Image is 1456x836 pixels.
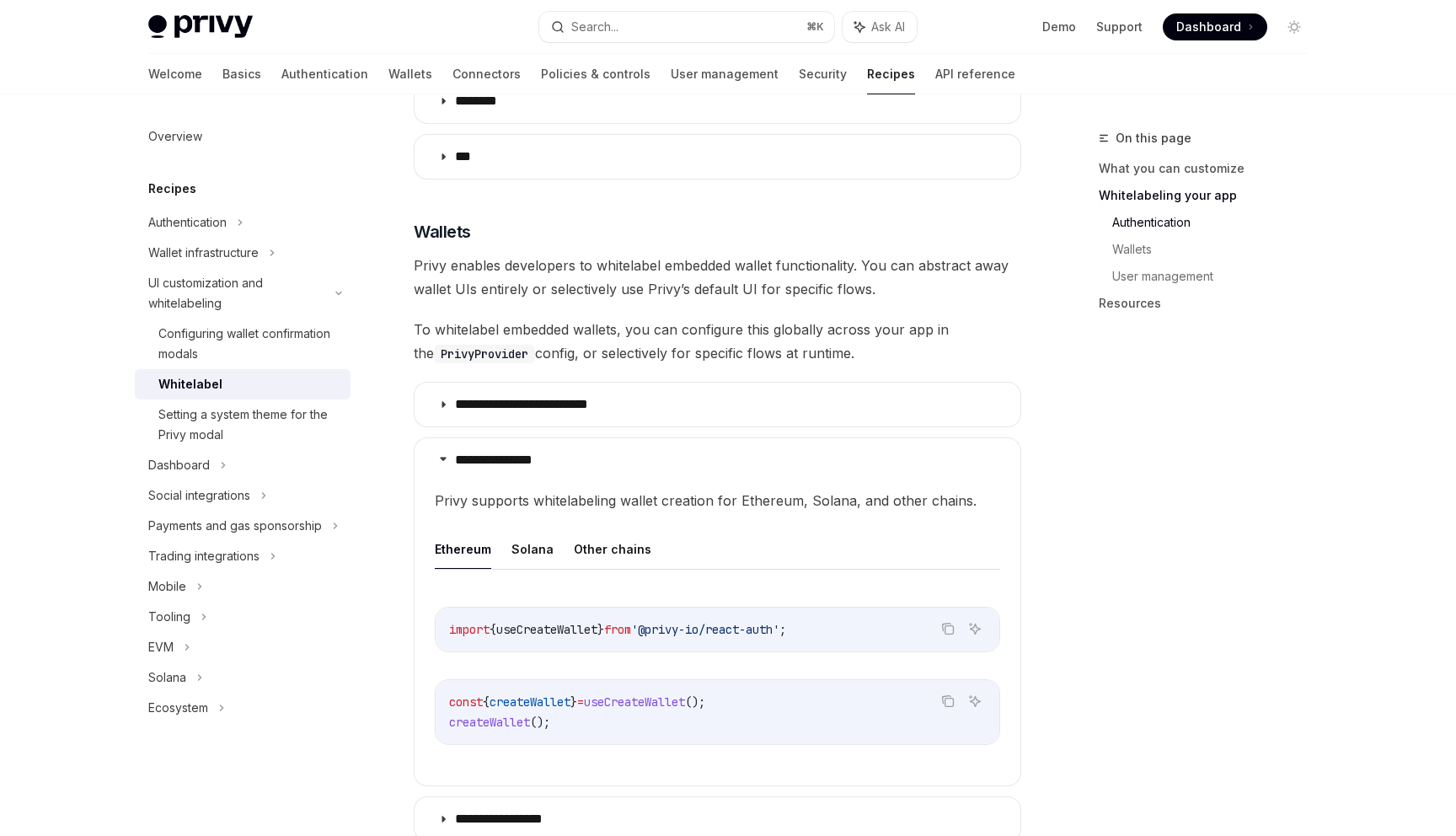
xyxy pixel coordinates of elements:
[452,54,521,94] a: Connectors
[135,369,351,399] a: Whitelabel
[584,694,685,710] span: useCreateWallet
[490,694,570,710] span: createWallet
[222,54,261,94] a: Basics
[483,694,490,710] span: {
[281,54,368,94] a: Authentication
[597,622,604,637] span: }
[937,690,959,712] button: Copy the contents from the code block
[577,694,584,710] span: =
[1099,182,1321,209] a: Whitelabeling your app
[148,485,250,506] div: Social integrations
[414,254,1021,301] span: Privy enables developers to whitelabel embedded wallet functionality. You can abstract away walle...
[779,622,786,637] span: ;
[539,12,834,42] button: Search...⌘K
[449,715,530,730] span: createWallet
[570,694,577,710] span: }
[434,345,535,363] code: PrivyProvider
[135,399,351,450] a: Setting a system theme for the Privy modal
[1176,19,1241,35] span: Dashboard
[148,126,202,147] div: Overview
[148,54,202,94] a: Welcome
[685,694,705,710] span: ();
[148,212,227,233] div: Authentication
[148,607,190,627] div: Tooling
[671,54,779,94] a: User management
[1042,19,1076,35] a: Demo
[1163,13,1267,40] a: Dashboard
[414,220,471,244] span: Wallets
[964,618,986,640] button: Ask AI
[843,12,917,42] button: Ask AI
[574,529,651,569] button: Other chains
[541,54,650,94] a: Policies & controls
[148,243,259,263] div: Wallet infrastructure
[148,455,210,475] div: Dashboard
[496,622,597,637] span: useCreateWallet
[148,273,325,313] div: UI customization and whitelabeling
[571,17,618,37] div: Search...
[388,54,432,94] a: Wallets
[148,516,322,536] div: Payments and gas sponsorship
[414,318,1021,365] span: To whitelabel embedded wallets, you can configure this globally across your app in the config, or...
[511,529,554,569] button: Solana
[158,374,222,394] div: Whitelabel
[148,179,196,199] h5: Recipes
[871,19,905,35] span: Ask AI
[530,715,550,730] span: ();
[148,576,186,597] div: Mobile
[604,622,631,637] span: from
[135,319,351,369] a: Configuring wallet confirmation modals
[1112,209,1321,236] a: Authentication
[1112,263,1321,290] a: User management
[799,54,847,94] a: Security
[158,405,340,445] div: Setting a system theme for the Privy modal
[1112,236,1321,263] a: Wallets
[135,121,351,152] a: Overview
[148,698,208,718] div: Ecosystem
[449,694,483,710] span: const
[935,54,1015,94] a: API reference
[158,324,340,364] div: Configuring wallet confirmation modals
[449,622,490,637] span: import
[435,529,491,569] button: Ethereum
[435,489,1000,512] span: Privy supports whitelabeling wallet creation for Ethereum, Solana, and other chains.
[1099,155,1321,182] a: What you can customize
[1096,19,1143,35] a: Support
[1099,290,1321,317] a: Resources
[964,690,986,712] button: Ask AI
[867,54,915,94] a: Recipes
[1116,128,1191,148] span: On this page
[937,618,959,640] button: Copy the contents from the code block
[148,546,260,566] div: Trading integrations
[1281,13,1308,40] button: Toggle dark mode
[148,637,174,657] div: EVM
[631,622,779,637] span: '@privy-io/react-auth'
[806,20,824,34] span: ⌘ K
[414,437,1021,786] details: **** **** *****Privy supports whitelabeling wallet creation for Ethereum, Solana, and other chain...
[148,15,253,39] img: light logo
[490,622,496,637] span: {
[148,667,186,688] div: Solana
